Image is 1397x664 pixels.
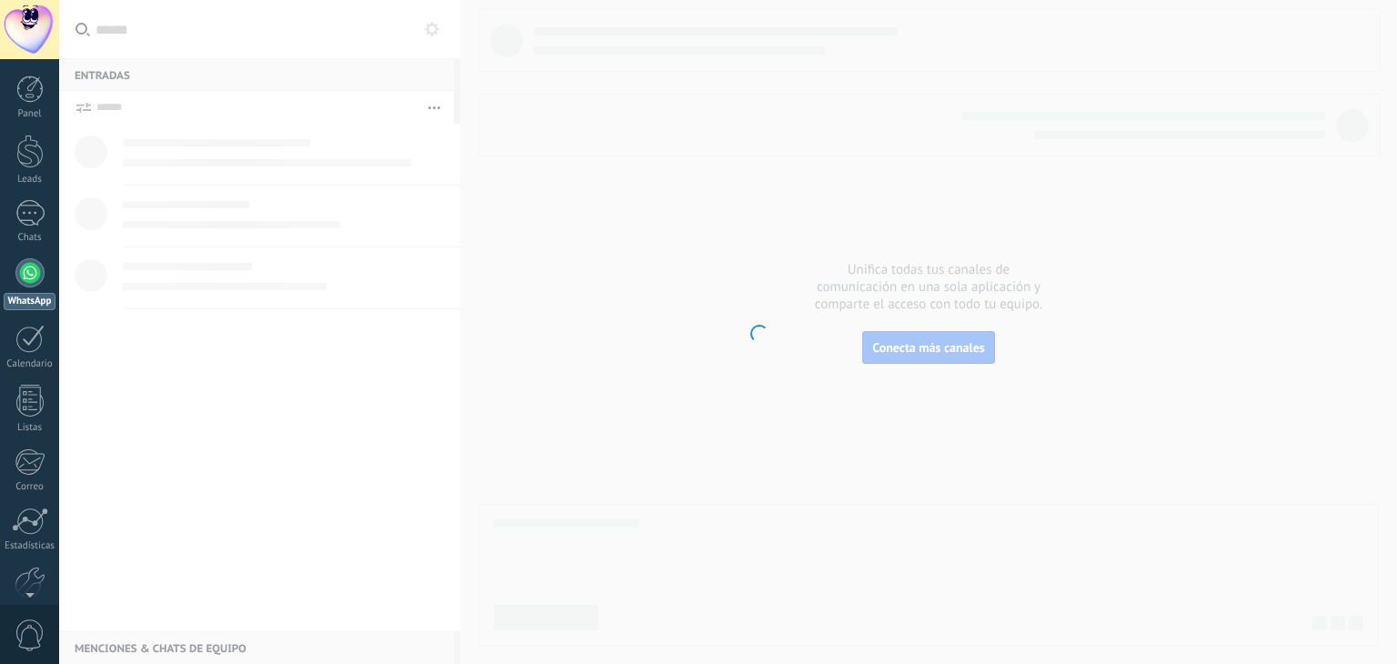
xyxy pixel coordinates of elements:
div: Chats [4,232,56,244]
div: WhatsApp [4,293,55,310]
div: Estadísticas [4,540,56,552]
div: Panel [4,108,56,120]
div: Correo [4,481,56,493]
div: Leads [4,174,56,186]
div: Listas [4,422,56,434]
div: Calendario [4,358,56,370]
